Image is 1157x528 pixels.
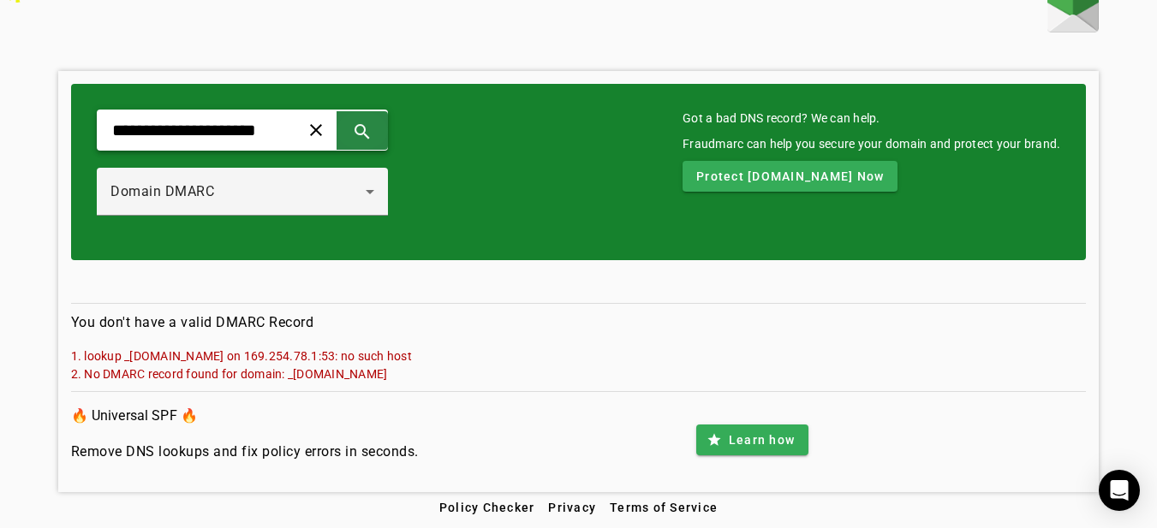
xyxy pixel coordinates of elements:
button: Privacy [541,492,603,523]
span: Terms of Service [610,501,718,514]
span: Protect [DOMAIN_NAME] Now [696,168,884,185]
button: Policy Checker [432,492,542,523]
mat-error: 1. lookup _[DOMAIN_NAME] on 169.254.78.1:53: no such host [71,347,1087,365]
mat-error: 2. No DMARC record found for domain: _[DOMAIN_NAME] [71,365,1087,383]
h3: 🔥 Universal SPF 🔥 [71,404,419,428]
button: Terms of Service [603,492,725,523]
h4: Remove DNS lookups and fix policy errors in seconds. [71,442,419,462]
mat-card-title: Got a bad DNS record? We can help. [683,110,1060,127]
span: Learn how [729,431,795,448]
span: Policy Checker [439,501,535,514]
span: Privacy [548,501,596,514]
button: Protect [DOMAIN_NAME] Now [683,161,898,192]
span: Domain DMARC [110,183,214,199]
div: Fraudmarc can help you secure your domain and protect your brand. [683,135,1060,152]
div: Open Intercom Messenger [1099,470,1140,511]
h4: You don't have a valid DMARC Record [71,312,1087,333]
button: Learn how [696,424,808,455]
